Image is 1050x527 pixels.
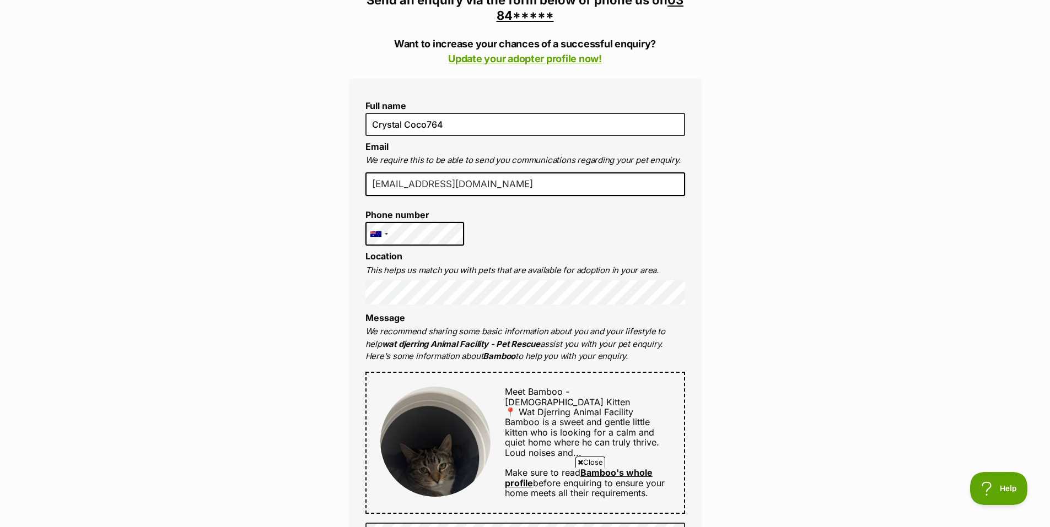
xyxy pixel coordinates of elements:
[380,387,491,497] img: Bamboo
[365,210,465,220] label: Phone number
[505,416,659,458] span: Bamboo is a sweet and gentle little kitten who is looking for a calm and quiet home where he can ...
[491,387,670,498] div: Make sure to read before enquiring to ensure your home meets all their requirements.
[325,472,726,521] iframe: Advertisement
[575,457,605,468] span: Close
[382,339,540,349] strong: wat djerring Animal Facility - Pet Rescue
[365,141,389,152] label: Email
[448,53,602,64] a: Update your adopter profile now!
[366,222,391,246] div: Australia: +61
[365,251,402,262] label: Location
[365,264,685,277] p: This helps us match you with pets that are available for adoption in your area.
[349,36,702,66] p: Want to increase your chances of a successful enquiry?
[970,472,1028,505] iframe: Help Scout Beacon - Open
[505,386,633,417] span: Meet Bamboo - [DEMOGRAPHIC_DATA] Kitten 📍 Wat Djerring Animal Facility
[365,154,685,167] p: We require this to be able to send you communications regarding your pet enquiry.
[365,101,685,111] label: Full name
[365,113,685,136] input: E.g. Jimmy Chew
[365,325,685,363] p: We recommend sharing some basic information about you and your lifestyle to help assist you with ...
[483,351,515,361] strong: Bamboo
[365,312,405,323] label: Message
